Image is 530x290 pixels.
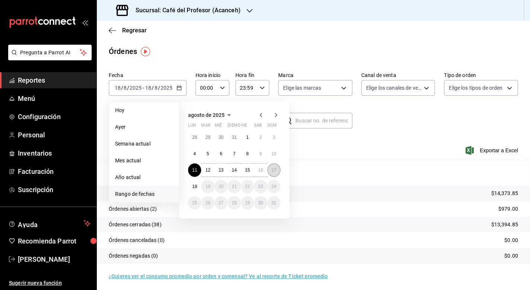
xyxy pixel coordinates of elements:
abbr: 17 de agosto de 2025 [272,168,276,173]
abbr: 13 de agosto de 2025 [219,168,223,173]
span: Elige los tipos de orden [449,84,502,92]
span: Reportes [18,75,91,85]
button: 12 de agosto de 2025 [201,163,214,177]
span: Facturación [18,166,91,176]
abbr: 31 de julio de 2025 [232,135,237,140]
abbr: martes [201,123,210,131]
input: ---- [160,85,173,91]
button: 17 de agosto de 2025 [267,163,280,177]
abbr: 11 de agosto de 2025 [192,168,197,173]
abbr: 30 de agosto de 2025 [258,200,263,205]
button: 25 de agosto de 2025 [188,196,201,210]
span: Configuración [18,112,91,122]
label: Tipo de orden [444,73,518,78]
p: Órdenes abiertas (2) [109,205,157,213]
abbr: 31 de agosto de 2025 [272,200,276,205]
label: Canal de venta [361,73,435,78]
button: 10 de agosto de 2025 [267,147,280,160]
abbr: 3 de agosto de 2025 [273,135,275,140]
span: Menú [18,93,91,103]
span: agosto de 2025 [188,112,225,118]
abbr: 6 de agosto de 2025 [220,151,222,156]
input: -- [145,85,152,91]
div: Órdenes [109,46,137,57]
p: $13,394.85 [491,221,518,229]
button: 19 de agosto de 2025 [201,180,214,193]
button: 22 de agosto de 2025 [241,180,254,193]
abbr: 24 de agosto de 2025 [272,184,276,189]
span: Mes actual [115,157,173,165]
abbr: 29 de agosto de 2025 [245,200,250,205]
button: agosto de 2025 [188,111,234,119]
button: 24 de agosto de 2025 [267,180,280,193]
button: Exportar a Excel [467,146,518,155]
p: Órdenes negadas (0) [109,252,158,260]
label: Fecha [109,73,187,78]
p: Resumen [109,168,518,177]
button: 8 de agosto de 2025 [241,147,254,160]
abbr: 8 de agosto de 2025 [246,151,249,156]
button: 3 de agosto de 2025 [267,131,280,144]
p: Órdenes canceladas (0) [109,236,165,244]
button: 5 de agosto de 2025 [201,147,214,160]
abbr: 25 de agosto de 2025 [192,200,197,205]
span: Inventarios [18,148,91,158]
button: Regresar [109,27,147,34]
a: ¿Quieres ver el consumo promedio por orden y comensal? Ve al reporte de Ticket promedio [109,273,328,279]
button: open_drawer_menu [82,19,88,25]
span: Personal [18,130,91,140]
button: 28 de julio de 2025 [188,131,201,144]
span: Hoy [115,106,173,114]
abbr: 28 de agosto de 2025 [232,200,237,205]
button: 9 de agosto de 2025 [254,147,267,160]
abbr: sábado [254,123,262,131]
p: $14,373.85 [491,189,518,197]
button: 21 de agosto de 2025 [228,180,241,193]
input: ---- [129,85,142,91]
span: Elige las marcas [283,84,321,92]
span: Ayuda [18,219,81,228]
button: 16 de agosto de 2025 [254,163,267,177]
input: -- [154,85,158,91]
button: 20 de agosto de 2025 [215,180,228,193]
button: 28 de agosto de 2025 [228,196,241,210]
button: 18 de agosto de 2025 [188,180,201,193]
span: Año actual [115,173,173,181]
img: Tooltip marker [141,47,150,56]
h3: Sucursal: Café del Profesor (Acanceh) [130,6,241,15]
button: 14 de agosto de 2025 [228,163,241,177]
abbr: 9 de agosto de 2025 [259,151,262,156]
abbr: 26 de agosto de 2025 [205,200,210,205]
span: Rango de fechas [115,190,173,198]
abbr: 15 de agosto de 2025 [245,168,250,173]
abbr: 19 de agosto de 2025 [205,184,210,189]
abbr: 21 de agosto de 2025 [232,184,237,189]
label: Hora inicio [196,73,229,78]
button: 30 de agosto de 2025 [254,196,267,210]
abbr: jueves [228,123,272,131]
span: / [152,85,154,91]
button: 23 de agosto de 2025 [254,180,267,193]
button: 15 de agosto de 2025 [241,163,254,177]
button: 2 de agosto de 2025 [254,131,267,144]
label: Marca [278,73,352,78]
abbr: 12 de agosto de 2025 [205,168,210,173]
abbr: lunes [188,123,196,131]
abbr: 2 de agosto de 2025 [259,135,262,140]
button: 6 de agosto de 2025 [215,147,228,160]
span: Ayer [115,123,173,131]
span: Semana actual [115,140,173,148]
span: Recomienda Parrot [18,236,91,246]
a: Pregunta a Parrot AI [5,54,92,62]
span: Suscripción [18,185,91,195]
button: 31 de agosto de 2025 [267,196,280,210]
button: 27 de agosto de 2025 [215,196,228,210]
abbr: 18 de agosto de 2025 [192,184,197,189]
span: / [127,85,129,91]
span: / [121,85,123,91]
abbr: 4 de agosto de 2025 [193,151,196,156]
span: [PERSON_NAME] [18,254,91,264]
abbr: viernes [241,123,247,131]
p: Órdenes cerradas (38) [109,221,162,229]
